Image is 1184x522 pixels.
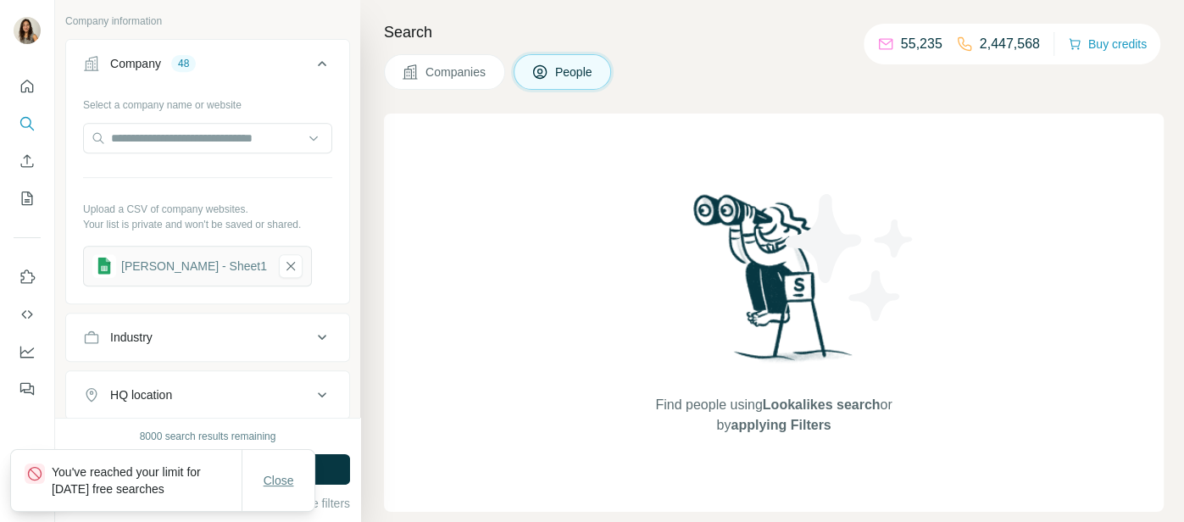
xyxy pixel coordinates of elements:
img: gsheets icon [92,254,116,278]
img: Surfe Illustration - Woman searching with binoculars [686,190,862,379]
button: Industry [66,317,349,358]
span: applying Filters [731,418,831,432]
button: Quick start [14,71,41,102]
button: Buy credits [1068,32,1147,56]
span: Lookalikes search [763,397,881,412]
div: Select a company name or website [83,91,332,113]
button: Dashboard [14,336,41,367]
button: Use Surfe API [14,299,41,330]
button: Company48 [66,43,349,91]
button: Search [14,108,41,139]
button: Feedback [14,374,41,404]
div: Industry [110,329,153,346]
div: Company [110,55,161,72]
span: Companies [425,64,487,81]
img: Surfe Illustration - Stars [774,181,926,334]
div: 48 [171,56,196,71]
div: 8000 search results remaining [140,429,276,444]
span: Close [264,472,294,489]
p: You've reached your limit for [DATE] free searches [52,464,242,497]
p: Your list is private and won't be saved or shared. [83,217,332,232]
img: Avatar [14,17,41,44]
button: My lists [14,183,41,214]
h4: Search [384,20,1164,44]
button: Use Surfe on LinkedIn [14,262,41,292]
button: Close [252,465,306,496]
p: Company information [65,14,350,29]
span: People [555,64,594,81]
p: Upload a CSV of company websites. [83,202,332,217]
p: 2,447,568 [980,34,1040,54]
button: HQ location [66,375,349,415]
span: Find people using or by [638,395,909,436]
button: Enrich CSV [14,146,41,176]
div: [PERSON_NAME] - Sheet1 [121,258,267,275]
div: HQ location [110,386,172,403]
p: 55,235 [901,34,942,54]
